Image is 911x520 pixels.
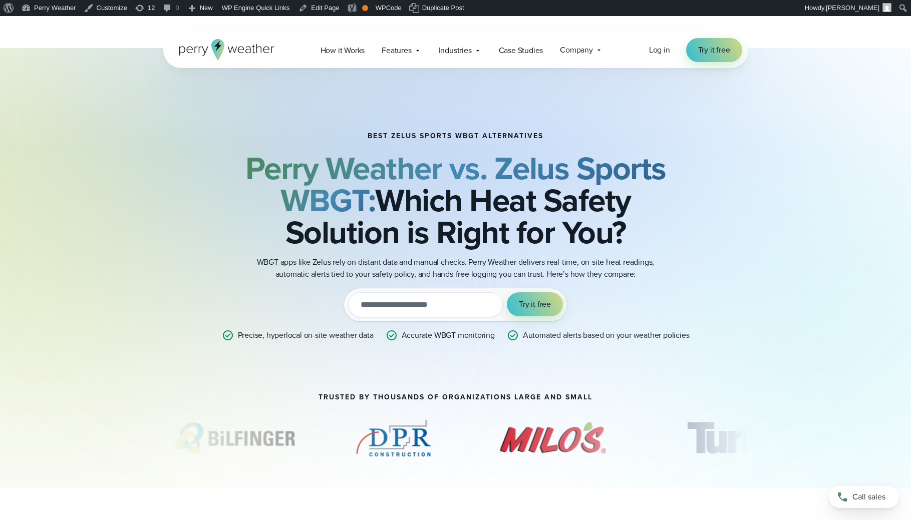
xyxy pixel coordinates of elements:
h2: Which Heat Safety Solution is Right for You? [213,152,698,248]
h1: BEST ZELUS SPORTS WBGT ALTERNATIVES [368,132,543,140]
p: Precise, hyperlocal on-site weather data [238,329,374,341]
span: Case Studies [499,45,543,57]
a: How it Works [312,40,374,61]
a: Call sales [829,486,899,508]
span: Features [382,45,411,57]
span: Industries [439,45,472,57]
h2: Trusted by thousands of organizations large and small [319,393,592,401]
a: Case Studies [490,40,552,61]
img: Turner-Construction_1.svg [672,413,814,463]
p: Accurate WBGT monitoring [402,329,495,341]
b: Perry Weather vs. Zelus Sports WBGT: [245,145,666,224]
a: Log in [649,44,670,56]
div: 4 of 14 [672,413,814,463]
a: Try it free [686,38,742,62]
span: [PERSON_NAME] [826,4,879,12]
p: Automated alerts based on your weather policies [523,329,690,341]
p: WBGT apps like Zelus rely on distant data and manual checks. Perry Weather delivers real-time, on... [255,256,656,280]
img: DPR-Construction.svg [354,413,434,463]
div: OK [362,5,368,11]
span: Try it free [698,44,730,56]
span: Company [560,44,593,56]
span: How it Works [321,45,365,57]
img: Bilfinger.svg [163,413,306,463]
div: slideshow [163,413,748,468]
button: Try it free [507,292,563,316]
span: Call sales [852,491,885,503]
div: 3 of 14 [482,413,624,463]
img: Milos.svg [482,413,624,463]
div: 1 of 14 [163,413,306,463]
div: 2 of 14 [354,413,434,463]
span: Try it free [519,298,551,310]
